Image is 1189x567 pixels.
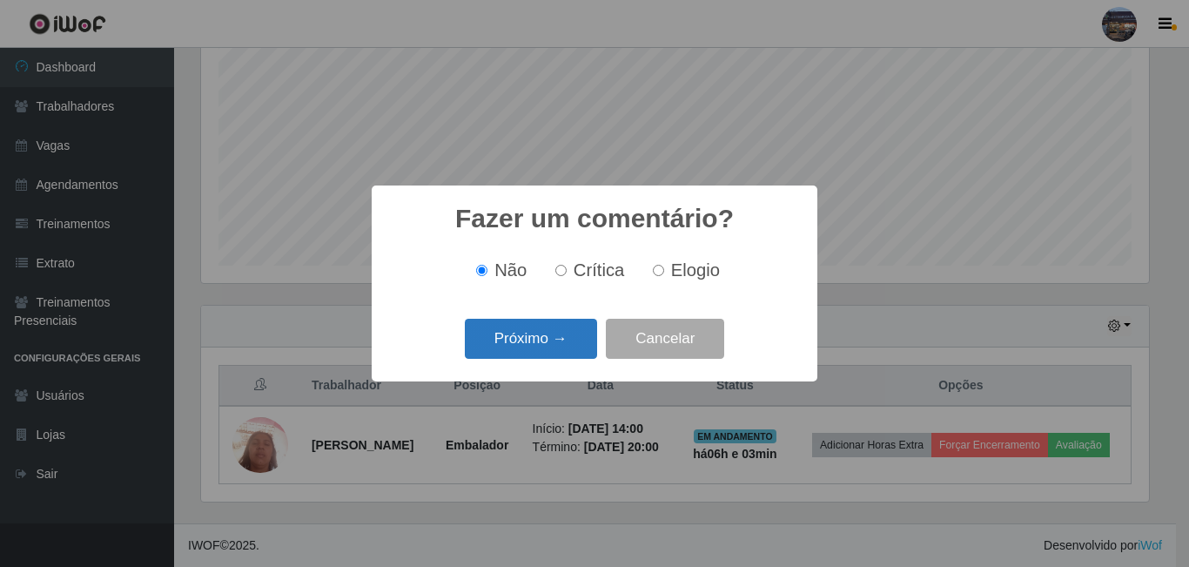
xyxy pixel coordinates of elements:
[606,319,724,360] button: Cancelar
[465,319,597,360] button: Próximo →
[671,260,720,280] span: Elogio
[653,265,664,276] input: Elogio
[455,203,734,234] h2: Fazer um comentário?
[494,260,527,280] span: Não
[574,260,625,280] span: Crítica
[555,265,567,276] input: Crítica
[476,265,487,276] input: Não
